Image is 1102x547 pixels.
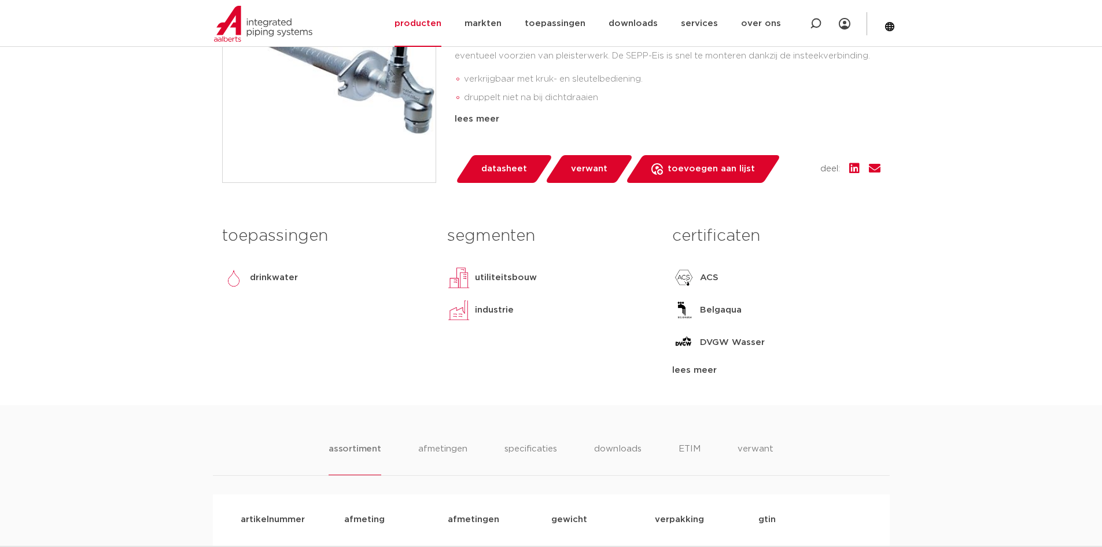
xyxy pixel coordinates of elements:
[448,513,551,527] p: afmetingen
[700,271,718,285] p: ACS
[455,112,880,126] div: lees meer
[672,299,695,322] img: Belgaqua
[672,266,695,289] img: ACS
[551,513,655,527] p: gewicht
[700,336,765,350] p: DVGW Wasser
[594,442,642,475] li: downloads
[455,155,553,183] a: datasheet
[668,160,755,178] span: toevoegen aan lijst
[481,160,527,178] span: datasheet
[758,513,862,527] p: gtin
[544,155,633,183] a: verwant
[820,162,840,176] span: deel:
[447,225,655,248] h3: segmenten
[447,266,470,289] img: utiliteitsbouw
[672,331,695,354] img: DVGW Wasser
[329,442,381,475] li: assortiment
[679,442,701,475] li: ETIM
[464,107,880,126] li: eenvoudige en snelle montage dankzij insteekverbinding
[241,513,344,527] p: artikelnummer
[571,160,607,178] span: verwant
[464,89,880,107] li: druppelt niet na bij dichtdraaien
[447,299,470,322] img: industrie
[738,442,773,475] li: verwant
[475,271,537,285] p: utiliteitsbouw
[672,364,880,377] div: lees meer
[504,442,557,475] li: specificaties
[655,513,758,527] p: verpakking
[250,271,298,285] p: drinkwater
[475,303,514,317] p: industrie
[464,70,880,89] li: verkrijgbaar met kruk- en sleutelbediening.
[222,225,430,248] h3: toepassingen
[344,513,448,527] p: afmeting
[222,266,245,289] img: drinkwater
[672,225,880,248] h3: certificaten
[418,442,467,475] li: afmetingen
[700,303,742,317] p: Belgaqua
